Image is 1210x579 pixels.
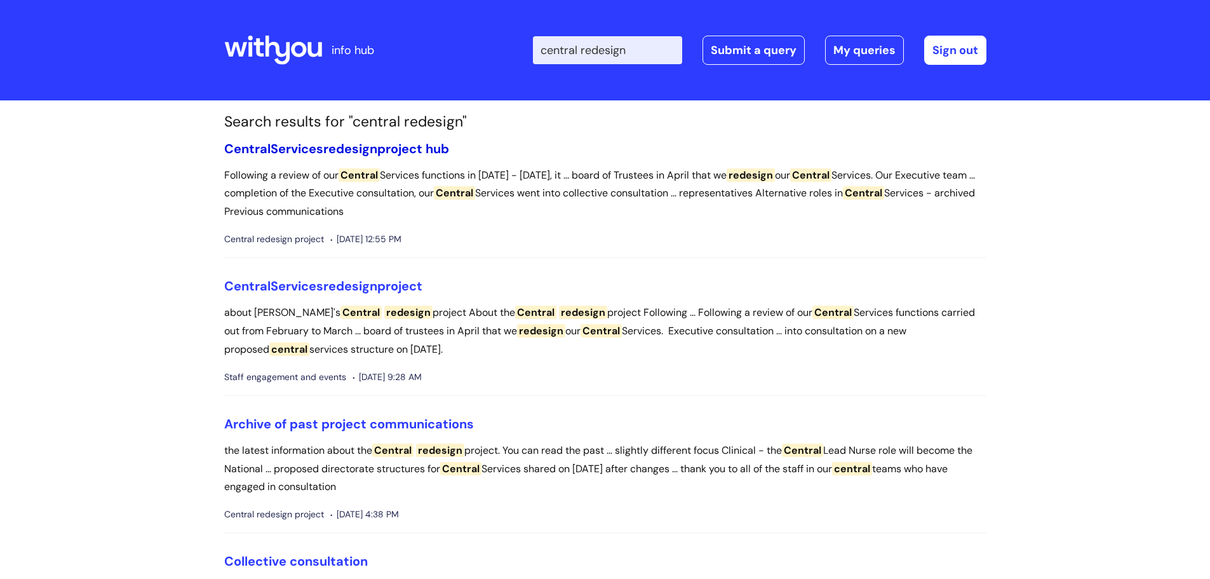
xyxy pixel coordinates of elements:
[224,304,986,358] p: about [PERSON_NAME]'s project About the project Following ... Following a review of our Services ...
[782,444,823,457] span: Central
[533,36,986,65] div: | -
[843,186,884,200] span: Central
[224,553,368,569] a: Collective consultation
[434,186,475,200] span: Central
[340,306,382,319] span: Central
[353,369,422,385] span: [DATE] 9:28 AM
[224,369,346,385] span: Staff engagement and events
[339,168,380,182] span: Central
[825,36,904,65] a: My queries
[702,36,805,65] a: Submit a query
[517,324,565,337] span: redesign
[224,231,324,247] span: Central redesign project
[832,462,872,475] span: central
[790,168,831,182] span: Central
[330,507,399,522] span: [DATE] 4:38 PM
[372,444,413,457] span: Central
[330,231,401,247] span: [DATE] 12:55 PM
[224,507,324,522] span: Central redesign project
[224,416,474,432] a: Archive of past project communications
[924,36,986,65] a: Sign out
[515,306,556,319] span: Central
[224,140,271,157] span: Central
[440,462,481,475] span: Central
[224,278,422,294] a: CentralServicesredesignproject
[332,40,374,60] p: info hub
[269,343,309,356] span: central
[533,36,682,64] input: Search
[224,442,986,496] p: the latest information about the project. You can read the past ... slightly different focus Clin...
[384,306,433,319] span: redesign
[323,278,377,294] span: redesign
[224,113,986,131] h1: Search results for "central redesign"
[727,168,775,182] span: redesign
[812,306,854,319] span: Central
[224,167,986,221] p: Following a review of our Services functions in [DATE] - [DATE], it ... board of Trustees in Apri...
[416,444,464,457] span: redesign
[224,140,449,157] a: CentralServicesredesignproject hub
[323,140,377,157] span: redesign
[581,324,622,337] span: Central
[559,306,607,319] span: redesign
[224,278,271,294] span: Central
